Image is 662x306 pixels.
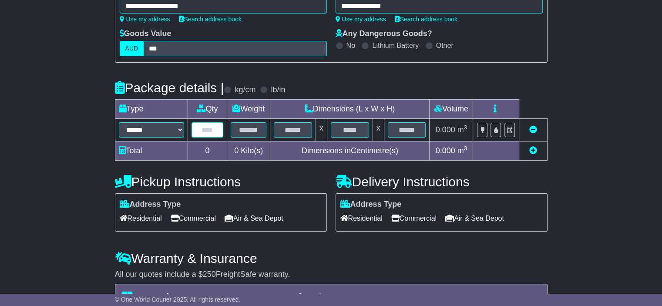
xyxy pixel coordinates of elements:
[464,124,467,131] sup: 3
[324,291,356,306] span: 12.62
[529,146,537,155] a: Add new item
[457,125,467,134] span: m
[346,41,355,50] label: No
[203,270,216,279] span: 250
[340,200,402,209] label: Address Type
[464,145,467,151] sup: 3
[179,16,242,23] a: Search address book
[336,175,548,189] h4: Delivery Instructions
[436,125,455,134] span: 0.000
[436,41,454,50] label: Other
[120,41,144,56] label: AUD
[373,119,384,141] td: x
[188,141,227,161] td: 0
[115,100,188,119] td: Type
[391,212,437,225] span: Commercial
[430,100,473,119] td: Volume
[457,146,467,155] span: m
[115,296,241,303] span: © One World Courier 2025. All rights reserved.
[120,200,181,209] label: Address Type
[120,212,162,225] span: Residential
[121,291,542,306] h4: Transit Insurance Coverage for $
[270,141,430,161] td: Dimensions in Centimetre(s)
[336,16,386,23] a: Use my address
[395,16,457,23] a: Search address book
[235,85,255,95] label: kg/cm
[120,29,171,39] label: Goods Value
[227,141,270,161] td: Kilo(s)
[227,100,270,119] td: Weight
[120,16,170,23] a: Use my address
[270,100,430,119] td: Dimensions (L x W x H)
[336,29,432,39] label: Any Dangerous Goods?
[316,119,327,141] td: x
[225,212,283,225] span: Air & Sea Depot
[529,125,537,134] a: Remove this item
[115,270,548,279] div: All our quotes include a $ FreightSafe warranty.
[445,212,504,225] span: Air & Sea Depot
[188,100,227,119] td: Qty
[372,41,419,50] label: Lithium Battery
[115,251,548,266] h4: Warranty & Insurance
[436,146,455,155] span: 0.000
[271,85,285,95] label: lb/in
[115,141,188,161] td: Total
[115,175,327,189] h4: Pickup Instructions
[115,81,224,95] h4: Package details |
[340,212,383,225] span: Residential
[234,146,239,155] span: 0
[171,212,216,225] span: Commercial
